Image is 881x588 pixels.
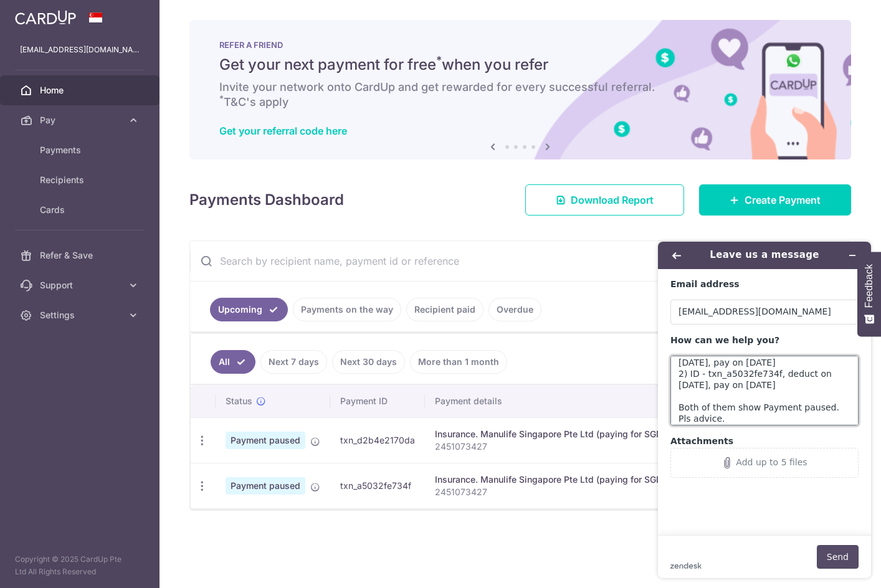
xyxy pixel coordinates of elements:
a: Next 30 days [332,350,405,374]
a: All [211,350,255,374]
span: Refer & Save [40,249,122,262]
span: Payments [40,144,122,156]
p: 2451073427 [435,440,701,453]
span: Status [226,395,252,407]
a: Download Report [525,184,684,216]
span: Help [28,9,54,20]
span: Payment paused [226,432,305,449]
span: Home [40,84,122,97]
span: Pay [40,114,122,126]
input: Search by recipient name, payment id or reference [190,241,821,281]
span: Cards [40,204,122,216]
a: Recipient paid [406,298,483,321]
p: [EMAIL_ADDRESS][DOMAIN_NAME] [20,44,140,56]
p: 2451073427 [435,486,701,498]
a: Overdue [488,298,541,321]
td: txn_d2b4e2170da [330,417,425,463]
a: More than 1 month [410,350,507,374]
img: RAF banner [189,20,851,159]
h4: Payments Dashboard [189,189,344,211]
div: Insurance. Manulife Singapore Pte Ltd (paying for SGD policies) [435,428,701,440]
a: Create Payment [699,184,851,216]
h6: Invite your network onto CardUp and get rewarded for every successful referral. T&C's apply [219,80,821,110]
p: REFER A FRIEND [219,40,821,50]
a: Next 7 days [260,350,327,374]
div: Insurance. Manulife Singapore Pte Ltd (paying for SGD policies) [435,473,701,486]
span: Payment paused [226,477,305,495]
span: Feedback [864,264,875,308]
a: Get your referral code here [219,125,347,137]
span: Recipients [40,174,122,186]
span: Download Report [571,192,654,207]
th: Payment ID [330,385,425,417]
th: Payment details [425,385,711,417]
img: CardUp [15,10,76,25]
button: Feedback - Show survey [857,252,881,336]
a: Upcoming [210,298,288,321]
iframe: Find more information here [648,232,881,588]
span: Support [40,279,122,292]
span: Settings [40,309,122,321]
a: Payments on the way [293,298,401,321]
h5: Get your next payment for free when you refer [219,55,821,75]
span: Create Payment [745,192,821,207]
td: txn_a5032fe734f [330,463,425,508]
